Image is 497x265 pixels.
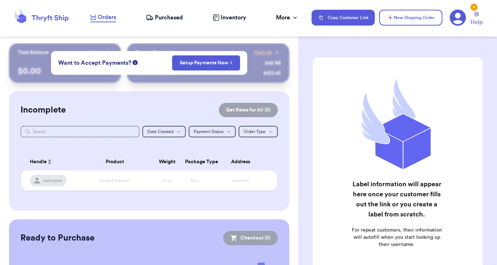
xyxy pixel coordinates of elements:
[254,49,272,56] span: View all
[254,49,281,56] a: View all
[99,178,130,183] span: Striped Sweater
[135,49,175,56] p: Recent Payments
[219,103,278,117] button: Get Rates for All (0)
[213,13,246,22] a: Inventory
[194,129,224,134] span: Payment Status
[58,59,131,67] span: Want to Accept Payments?
[172,55,240,70] button: Setup Payments Now
[153,153,181,170] th: Weight
[470,4,478,11] div: 6
[312,10,375,26] button: Copy Customer Link
[76,153,153,170] th: Product
[146,13,183,22] a: Purchased
[47,157,52,166] button: Sort ascending
[350,179,444,219] h2: Label information will appear here once your customer fills out the link or you create a label fr...
[162,178,172,183] span: xx oz
[181,153,208,170] th: Package Type
[263,70,281,77] div: $ 123.45
[43,178,62,183] span: username
[244,129,266,134] span: Order Type
[142,126,186,137] button: Date Created
[155,13,183,22] span: Purchased
[276,13,299,22] div: More
[232,178,249,183] span: xxxxxxxx
[221,13,246,22] span: Inventory
[20,126,139,137] input: Search
[239,126,278,137] button: Order Type
[90,13,116,22] a: Orders
[191,178,198,183] span: Box
[450,9,466,26] a: 6
[20,232,95,244] h2: Ready to Purchase
[88,49,104,56] span: Payout
[18,49,49,56] p: Total Balance
[208,153,277,170] th: Address
[98,13,116,22] span: Orders
[180,59,233,67] a: Setup Payments Now
[20,104,66,116] h2: Incomplete
[30,158,47,166] span: Handle
[18,65,112,77] p: $ 0.00
[470,12,483,27] a: Help
[470,18,483,27] span: Help
[88,49,112,56] a: Payout
[147,129,174,134] span: Date Created
[379,10,442,26] button: New Shipping Order
[189,126,236,137] button: Payment Status
[350,227,444,248] p: For repeat customers, their information will autofill when you start looking up their username.
[223,231,278,245] button: Checkout (0)
[265,60,281,67] div: $ 45.99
